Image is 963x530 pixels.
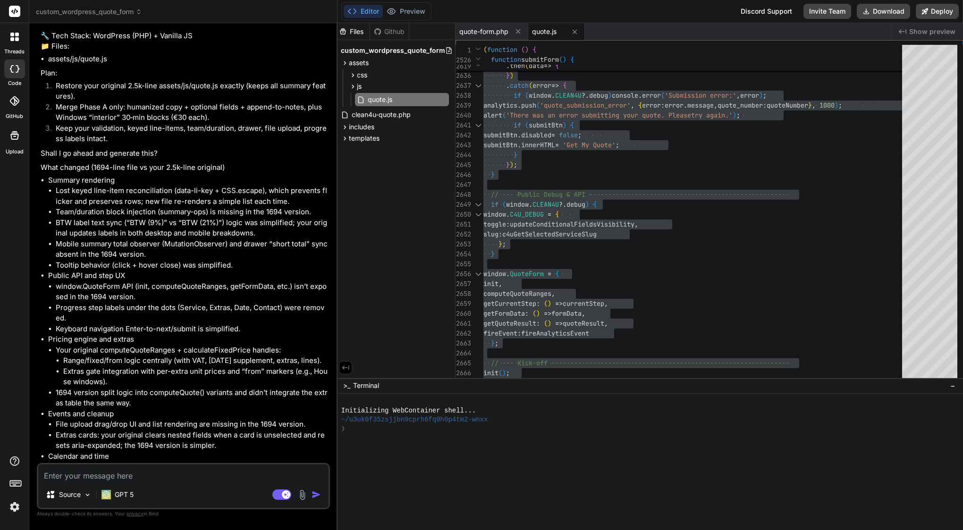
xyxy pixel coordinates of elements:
span: templates [349,134,380,143]
div: 2652 [456,229,471,239]
span: } [491,250,495,258]
span: } [506,160,510,169]
span: QuoteForm [510,269,544,278]
span: submitBtn [483,131,517,139]
span: : [506,220,510,228]
span: { [563,81,566,90]
li: Lost keyed line-item reconciliation (data-li-key + CSS.escape), which prevents flicker and preser... [56,185,328,207]
span: includes [349,122,374,132]
li: window.QuoteForm API (init, computeQuoteRanges, getFormData, etc.) isn’t exposed in the 1694 vers... [56,281,328,303]
span: function [491,55,521,64]
div: 2653 [456,239,471,249]
span: error [642,91,661,100]
div: 2649 [456,200,471,210]
span: ( [521,45,525,54]
span: window [483,269,506,278]
span: ; [495,339,498,347]
span: Show preview [909,27,955,36]
span: ) [585,200,589,209]
div: 2645 [456,160,471,170]
span: >_ [343,381,350,390]
div: 2638 [456,91,471,101]
span: ; [616,141,619,149]
label: GitHub [6,112,23,120]
span: // --- Kick-off ---------------------------------- [491,359,680,367]
div: 2637 [456,81,471,91]
li: Mobile summary total observer (MutationObserver) and drawer “short total” sync absent in the 1694... [56,239,328,260]
li: Keyboard navigation Enter-to-next/submit is simplified. [56,324,328,335]
div: 2658 [456,289,471,299]
div: 2665 [456,358,471,368]
button: Deploy [916,4,959,19]
p: Public API and step UX [48,270,328,281]
span: analytics [483,101,517,109]
div: Click to collapse the range. [472,210,484,219]
span: , [812,101,816,109]
span: init [483,369,498,377]
span: window [506,200,529,209]
div: 2657 [456,279,471,289]
span: => [544,309,551,318]
span: custom_wordpress_quote_form [36,7,142,17]
span: init [483,279,498,288]
span: } [498,240,502,248]
span: . [506,81,510,90]
span: : [763,101,767,109]
span: ) [548,299,551,308]
div: 2660 [456,309,471,319]
span: ( [559,55,563,64]
li: We already brought back a custom month-grid calendar, but your original also handled local date p... [56,462,328,483]
span: 'Get My Quote' [563,141,616,149]
div: 2663 [456,338,471,348]
span: js [357,82,362,91]
div: 2639 [456,101,471,110]
span: updateConditionalFieldsVisibility [510,220,634,228]
li: Extras gate integration with per-extra unit prices and “from” markers (e.g., House windows). [63,366,328,387]
span: computeQuoteRanges [483,289,551,298]
span: ?. [559,200,566,209]
li: Extras cards: your original clears nested fields when a card is unselected and resets aria-expand... [56,430,328,451]
span: slug [483,230,498,238]
p: 🔹 Project: Quote Form Humanization 🔧 Tech Stack: WordPress (PHP) + Vanilla JS 📁 Files: [41,20,328,52]
span: ( [525,61,529,70]
span: formData [551,309,582,318]
span: CLEAN4U [532,200,559,209]
span: . [551,91,555,100]
span: ) [525,45,529,54]
span: { [570,121,574,129]
li: 1694 version split logic into computeQuote() variants and didn’t integrate the extras table the s... [56,387,328,409]
p: Shall I go ahead and generate this? [41,148,328,159]
span: ----------------------------- [680,359,789,367]
span: push [521,101,536,109]
span: ; [506,369,510,377]
button: Editor [344,5,383,18]
span: ; [763,91,767,100]
span: 'quote_submission_error' [540,101,631,109]
span: ?. [582,91,589,100]
span: ) [563,55,566,64]
img: GPT 5 [101,490,111,499]
span: ( [536,101,540,109]
span: : [536,299,540,308]
span: ; [736,111,740,119]
span: ----------------------------- [680,190,789,199]
span: ) [536,309,540,318]
span: message [687,101,714,109]
span: , [714,101,718,109]
span: ; [578,131,582,139]
span: : [517,329,521,337]
span: ( [483,45,487,54]
span: C4U_DEBUG [510,210,544,219]
p: Source [59,490,81,499]
div: 2662 [456,328,471,338]
span: . [506,210,510,219]
span: function [487,45,517,54]
span: if [514,91,521,100]
span: false [559,131,578,139]
li: Range/fixed/from logic centrally (with VAT, [DATE] supplement, extras, lines). [63,355,328,366]
span: getCurrentStep [483,299,536,308]
span: = [548,210,551,219]
span: currentStep [563,299,604,308]
span: toggle [483,220,506,228]
span: : [661,101,665,109]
